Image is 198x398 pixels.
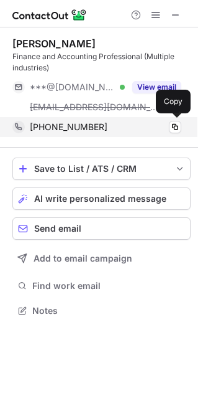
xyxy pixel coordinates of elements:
div: Finance and Accounting Professional (Multiple industries) [12,51,191,73]
span: ***@[DOMAIN_NAME] [30,82,115,93]
div: [PERSON_NAME] [12,37,96,50]
span: Add to email campaign [34,253,132,263]
span: [EMAIL_ADDRESS][DOMAIN_NAME] [30,102,159,113]
button: Notes [12,302,191,320]
span: [PHONE_NUMBER] [30,121,107,133]
button: Send email [12,217,191,240]
img: ContactOut v5.3.10 [12,7,87,22]
span: Notes [32,305,186,316]
button: Add to email campaign [12,247,191,270]
span: Send email [34,224,81,234]
button: Reveal Button [132,81,181,93]
span: Find work email [32,280,186,291]
button: AI write personalized message [12,187,191,210]
span: AI write personalized message [34,194,166,204]
button: Find work email [12,277,191,295]
button: save-profile-one-click [12,158,191,180]
div: Save to List / ATS / CRM [34,164,169,174]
